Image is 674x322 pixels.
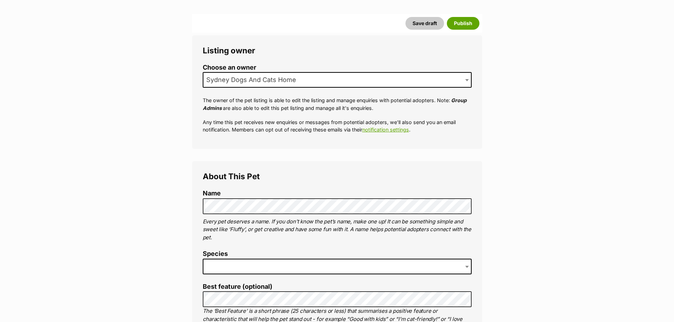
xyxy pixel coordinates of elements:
[405,17,444,30] button: Save draft
[203,64,472,71] label: Choose an owner
[203,283,472,291] label: Best feature (optional)
[203,72,472,88] span: Sydney Dogs And Cats Home
[203,75,303,85] span: Sydney Dogs And Cats Home
[203,218,472,242] p: Every pet deserves a name. If you don’t know the pet’s name, make one up! It can be something sim...
[203,97,467,111] em: Group Admins
[203,118,472,134] p: Any time this pet receives new enquiries or messages from potential adopters, we'll also send you...
[203,190,472,197] label: Name
[362,127,409,133] a: notification settings
[447,17,479,30] button: Publish
[203,96,472,112] p: The owner of the pet listing is able to edit the listing and manage enquiries with potential adop...
[203,250,472,258] label: Species
[203,46,255,55] span: Listing owner
[203,171,260,181] span: About This Pet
